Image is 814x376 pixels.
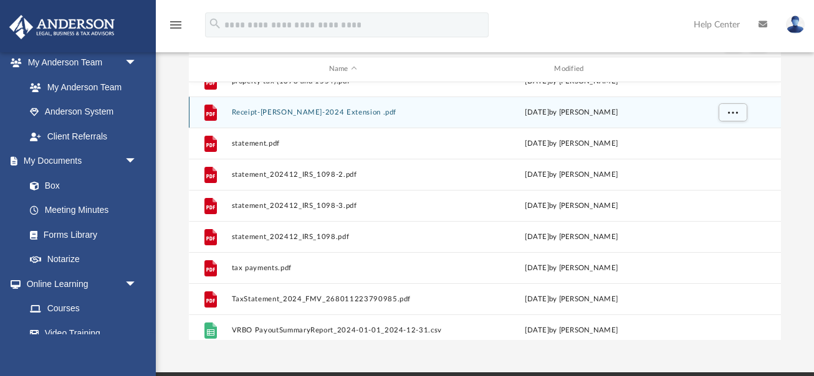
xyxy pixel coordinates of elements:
[460,293,683,304] div: [DATE] by [PERSON_NAME]
[208,17,222,31] i: search
[189,82,781,341] div: grid
[460,138,683,149] div: [DATE] by [PERSON_NAME]
[459,63,682,75] div: Modified
[17,222,143,247] a: Forms Library
[17,75,143,100] a: My Anderson Team
[168,17,183,32] i: menu
[786,16,805,34] img: User Pic
[168,24,183,32] a: menu
[9,271,150,296] a: Online Learningarrow_drop_down
[231,264,454,272] button: tax payments.pdf
[9,50,150,75] a: My Anderson Teamarrow_drop_down
[17,173,143,198] a: Box
[125,50,150,76] span: arrow_drop_down
[17,321,143,345] a: Video Training
[231,63,454,75] div: Name
[231,295,454,303] button: TaxStatement_2024_FMV_268011223790985.pdf
[718,103,747,121] button: More options
[9,149,150,174] a: My Documentsarrow_drop_down
[231,202,454,210] button: statement_202412_IRS_1098-3.pdf
[194,63,226,75] div: id
[231,139,454,148] button: statement.pdf
[231,326,454,334] button: VRBO PayoutSummaryReport_2024-01-01_2024-12-31.csv
[231,77,454,85] button: property tax (1378 and 1554).pdf
[460,200,683,211] div: [DATE] by [PERSON_NAME]
[6,15,118,39] img: Anderson Advisors Platinum Portal
[460,169,683,180] div: [DATE] by [PERSON_NAME]
[460,75,683,87] div: [DATE] by [PERSON_NAME]
[17,247,150,272] a: Notarize
[460,106,683,118] div: [DATE] by [PERSON_NAME]
[231,171,454,179] button: statement_202412_IRS_1098-2.pdf
[231,108,454,116] button: Receipt-[PERSON_NAME]-2024 Extension .pdf
[460,231,683,242] div: [DATE] by [PERSON_NAME]
[17,296,150,321] a: Courses
[17,124,150,149] a: Client Referrals
[125,271,150,297] span: arrow_drop_down
[231,233,454,241] button: statement_202412_IRS_1098.pdf
[460,262,683,273] div: [DATE] by [PERSON_NAME]
[460,324,683,336] div: [DATE] by [PERSON_NAME]
[125,149,150,174] span: arrow_drop_down
[688,63,775,75] div: id
[17,198,150,223] a: Meeting Minutes
[17,100,150,125] a: Anderson System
